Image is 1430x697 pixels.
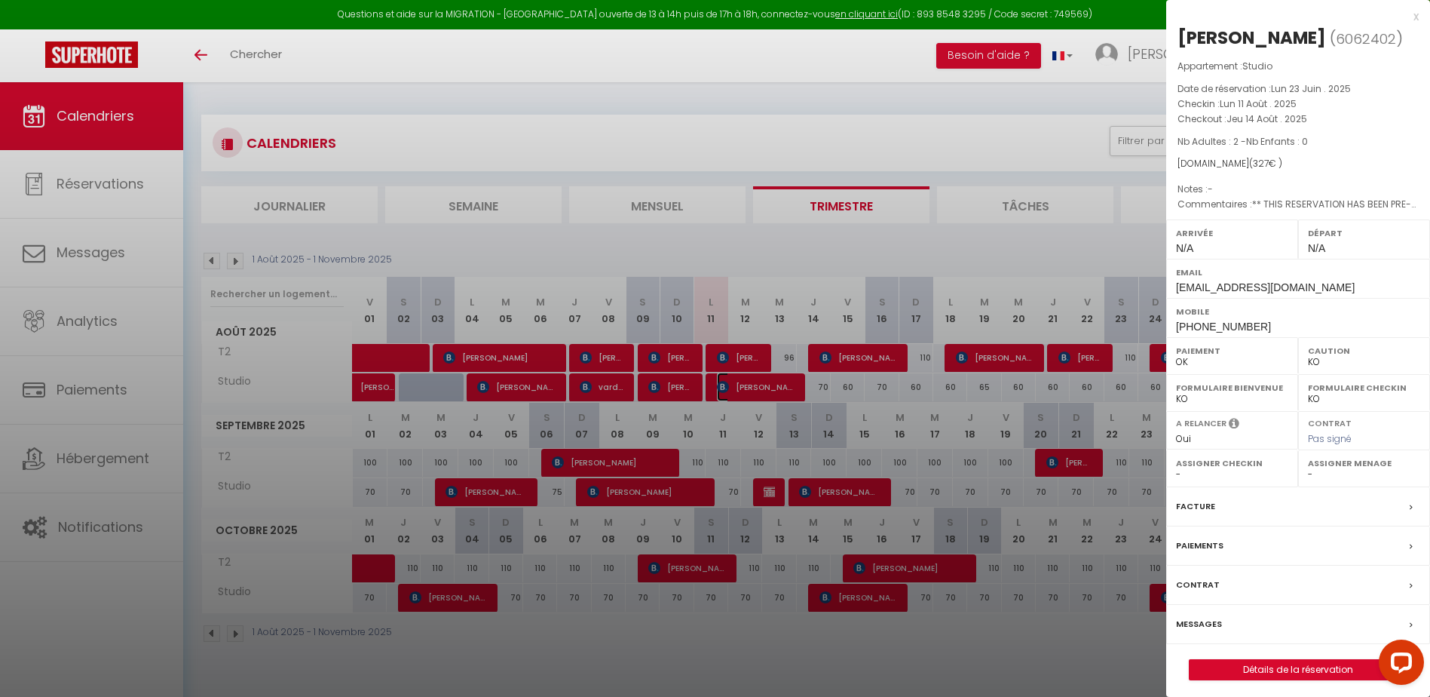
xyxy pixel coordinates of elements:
a: Détails de la réservation [1190,660,1407,680]
label: Assigner Checkin [1176,456,1288,471]
label: Mobile [1176,304,1420,319]
span: N/A [1176,242,1193,254]
span: Jeu 14 Août . 2025 [1226,112,1307,125]
label: Paiements [1176,538,1223,554]
span: [EMAIL_ADDRESS][DOMAIN_NAME] [1176,281,1355,293]
span: [PHONE_NUMBER] [1176,321,1271,333]
label: Contrat [1176,577,1220,593]
span: ( € ) [1249,157,1282,170]
span: Lun 11 Août . 2025 [1220,97,1297,110]
div: [DOMAIN_NAME] [1177,157,1419,171]
label: Arrivée [1176,226,1288,241]
iframe: LiveChat chat widget [1367,634,1430,697]
label: Caution [1308,343,1420,358]
label: Contrat [1308,417,1352,427]
label: Paiement [1176,343,1288,358]
span: 327 [1253,157,1269,170]
label: Formulaire Bienvenue [1176,380,1288,395]
label: Email [1176,265,1420,280]
span: N/A [1308,242,1325,254]
label: A relancer [1176,417,1226,430]
span: ( ) [1330,28,1403,49]
label: Formulaire Checkin [1308,380,1420,395]
label: Départ [1308,226,1420,241]
label: Facture [1176,499,1215,514]
label: Assigner Menage [1308,456,1420,471]
div: x [1166,8,1419,26]
span: Pas signé [1308,432,1352,445]
p: Appartement : [1177,59,1419,74]
span: Nb Adultes : 2 - [1177,135,1308,148]
span: Lun 23 Juin . 2025 [1271,82,1351,95]
button: Détails de la réservation [1189,659,1407,680]
p: Date de réservation : [1177,81,1419,97]
p: Notes : [1177,182,1419,197]
div: [PERSON_NAME] [1177,26,1326,50]
span: Nb Enfants : 0 [1246,135,1308,148]
p: Commentaires : [1177,197,1419,212]
span: Studio [1242,60,1272,72]
p: Checkin : [1177,97,1419,112]
i: Sélectionner OUI si vous souhaiter envoyer les séquences de messages post-checkout [1229,417,1239,434]
span: - [1208,183,1213,195]
span: 6062402 [1336,29,1396,48]
label: Messages [1176,616,1222,632]
p: Checkout : [1177,112,1419,127]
